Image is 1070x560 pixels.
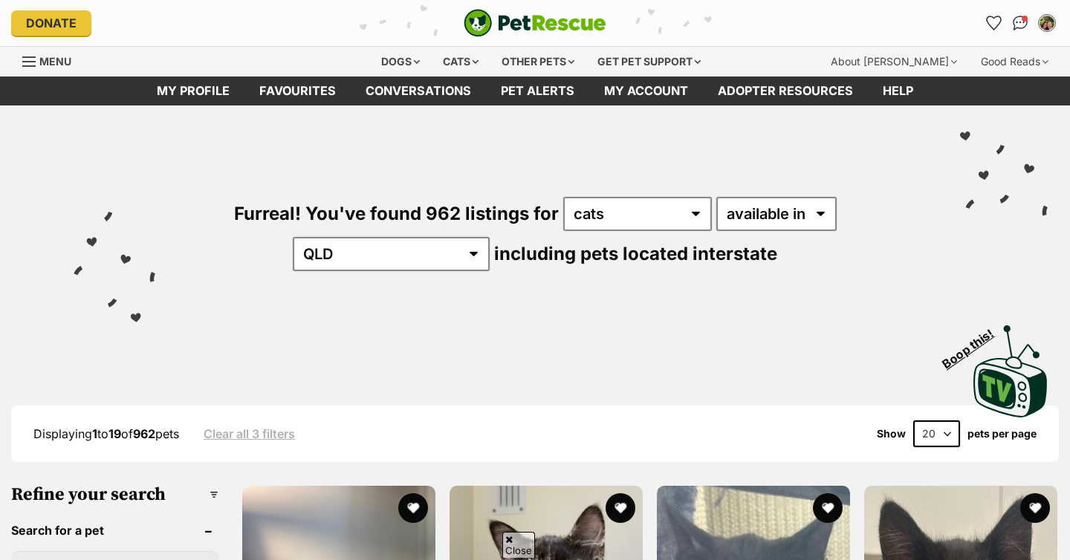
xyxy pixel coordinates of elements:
img: Kara Bond profile pic [1040,16,1054,30]
div: Dogs [371,47,430,76]
div: Good Reads [970,47,1059,76]
span: including pets located interstate [494,243,777,264]
a: PetRescue [464,9,606,37]
button: favourite [813,493,843,523]
a: Boop this! [973,312,1048,420]
a: Menu [22,47,82,74]
a: My profile [142,76,244,105]
strong: 962 [133,426,155,441]
img: PetRescue TV logo [973,325,1048,417]
strong: 1 [92,426,97,441]
a: conversations [351,76,486,105]
span: Boop this! [940,317,1008,371]
a: Clear all 3 filters [204,427,295,440]
img: chat-41dd97257d64d25036548639549fe6c8038ab92f7586957e7f3b1b290dea8141.svg [1013,16,1028,30]
button: favourite [1020,493,1050,523]
div: Cats [432,47,489,76]
span: Displaying to of pets [33,426,179,441]
button: My account [1035,11,1059,35]
a: Help [868,76,928,105]
span: Show [877,428,906,440]
button: favourite [398,493,428,523]
label: pets per page [967,428,1037,440]
strong: 19 [108,426,121,441]
img: logo-cat-932fe2b9b8326f06289b0f2fb663e598f794de774fb13d1741a6617ecf9a85b4.svg [464,9,606,37]
a: Pet alerts [486,76,589,105]
ul: Account quick links [982,11,1059,35]
a: My account [589,76,703,105]
button: favourite [606,493,635,523]
span: Furreal! You've found 962 listings for [234,203,559,224]
a: Adopter resources [703,76,868,105]
div: Get pet support [587,47,711,76]
div: Other pets [491,47,585,76]
a: Donate [11,10,91,36]
header: Search for a pet [11,524,218,537]
h3: Refine your search [11,484,218,505]
div: About [PERSON_NAME] [820,47,967,76]
a: Conversations [1008,11,1032,35]
span: Menu [39,55,71,68]
a: Favourites [982,11,1005,35]
a: Favourites [244,76,351,105]
span: Close [502,532,535,558]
